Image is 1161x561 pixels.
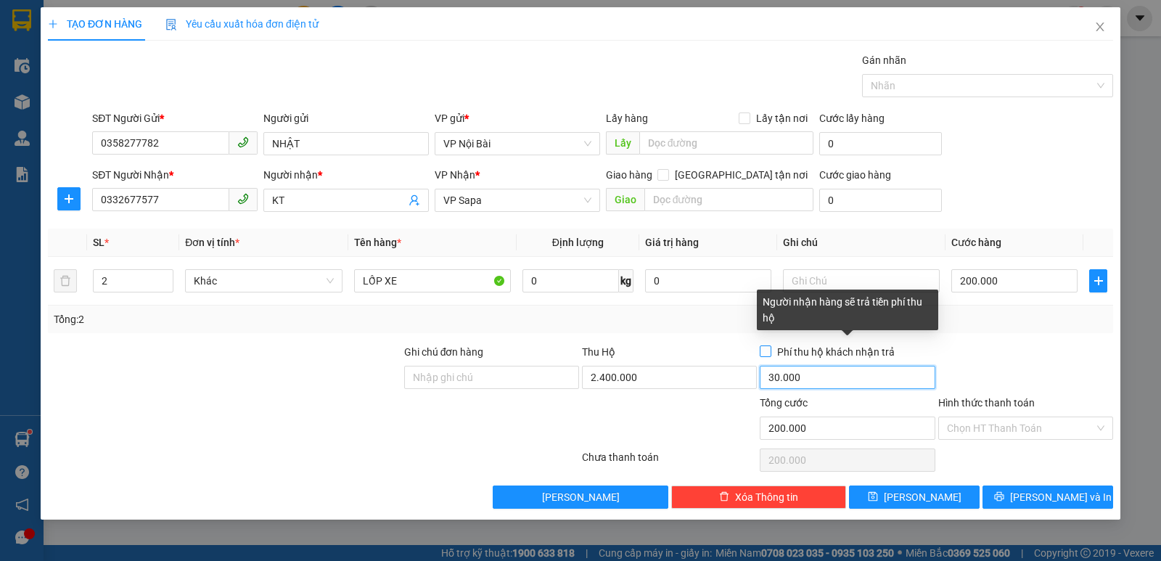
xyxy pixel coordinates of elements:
input: Dọc đường [644,188,814,211]
th: Ghi chú [777,229,945,257]
span: phone [237,193,249,205]
input: Cước lấy hàng [819,132,942,155]
span: Giá trị hàng [645,237,699,248]
div: Người nhận hàng sẽ trả tiền phí thu hộ [757,290,938,330]
span: kg [619,269,633,292]
span: Khác [194,270,333,292]
button: save[PERSON_NAME] [849,486,980,509]
span: plus [1090,275,1107,287]
button: [PERSON_NAME] [493,486,668,509]
input: Ghi Chú [783,269,940,292]
span: VP Nhận [435,169,475,181]
div: Tổng: 2 [54,311,449,327]
button: plus [57,187,81,210]
span: Thu Hộ [582,346,615,358]
button: Close [1080,7,1120,48]
span: Giao hàng [606,169,652,181]
span: Yêu cầu xuất hóa đơn điện tử [165,18,319,30]
span: delete [719,491,729,503]
div: Người gửi [263,110,429,126]
span: VP Sapa [443,189,591,211]
span: Giao [606,188,644,211]
label: Cước lấy hàng [819,112,885,124]
span: phone [237,136,249,148]
button: deleteXóa Thông tin [671,486,846,509]
span: TẠO ĐƠN HÀNG [48,18,142,30]
span: Lấy [606,131,639,155]
input: Cước giao hàng [819,189,942,212]
span: close [1094,21,1106,33]
span: Cước hàng [951,237,1001,248]
button: printer[PERSON_NAME] và In [982,486,1113,509]
span: [PERSON_NAME] và In [1010,489,1112,505]
img: icon [165,19,177,30]
input: Ghi chú đơn hàng [404,366,579,389]
span: SL [93,237,104,248]
div: VP gửi [435,110,600,126]
span: Định lượng [552,237,604,248]
div: Chưa thanh toán [580,449,758,475]
div: Người nhận [263,167,429,183]
span: Lấy tận nơi [750,110,813,126]
span: plus [58,193,80,205]
span: Phí thu hộ khách nhận trả [771,344,901,360]
span: Tên hàng [354,237,401,248]
span: [PERSON_NAME] [542,489,620,505]
span: [GEOGRAPHIC_DATA] tận nơi [669,167,813,183]
input: Dọc đường [639,131,814,155]
span: plus [48,19,58,29]
span: Xóa Thông tin [735,489,798,505]
div: SĐT Người Gửi [92,110,258,126]
input: 0 [645,269,771,292]
span: save [868,491,878,503]
label: Gán nhãn [862,54,906,66]
span: printer [994,491,1004,503]
label: Cước giao hàng [819,169,891,181]
span: user-add [409,194,420,206]
span: Đơn vị tính [185,237,239,248]
label: Hình thức thanh toán [938,397,1035,409]
button: plus [1089,269,1107,292]
button: delete [54,269,77,292]
input: VD: Bàn, Ghế [354,269,511,292]
label: Ghi chú đơn hàng [404,346,484,358]
span: VP Nội Bài [443,133,591,155]
span: [PERSON_NAME] [884,489,961,505]
span: Tổng cước [760,397,808,409]
div: SĐT Người Nhận [92,167,258,183]
span: Lấy hàng [606,112,648,124]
